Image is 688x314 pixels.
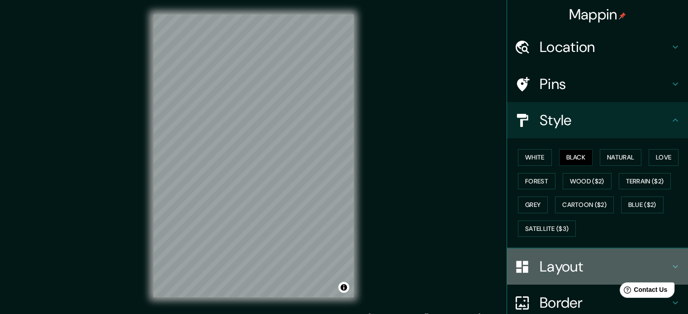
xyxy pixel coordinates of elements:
div: Layout [507,248,688,285]
button: Cartoon ($2) [555,197,614,213]
div: Pins [507,66,688,102]
img: pin-icon.png [619,12,626,19]
div: Location [507,29,688,65]
h4: Pins [540,75,670,93]
button: Wood ($2) [563,173,612,190]
button: Grey [518,197,548,213]
h4: Location [540,38,670,56]
h4: Style [540,111,670,129]
button: Satellite ($3) [518,220,576,237]
h4: Mappin [569,5,626,23]
button: Blue ($2) [621,197,664,213]
button: Natural [600,149,641,166]
button: Love [649,149,679,166]
div: Style [507,102,688,138]
button: Black [559,149,593,166]
h4: Layout [540,258,670,276]
button: Toggle attribution [338,282,349,293]
iframe: Help widget launcher [607,279,678,304]
button: White [518,149,552,166]
h4: Border [540,294,670,312]
canvas: Map [153,14,354,297]
button: Forest [518,173,555,190]
button: Terrain ($2) [619,173,671,190]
